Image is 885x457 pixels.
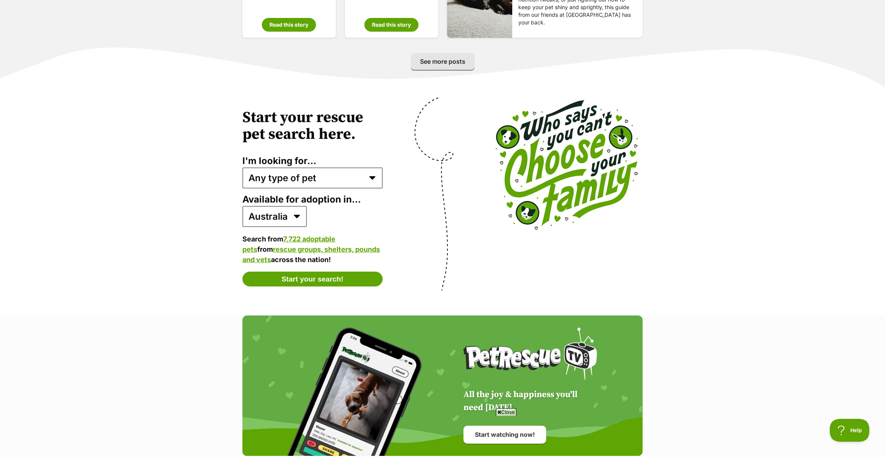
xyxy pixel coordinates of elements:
p: All the joy & happiness you'll need [DATE]. [463,388,597,414]
button: Start your search! [242,272,383,287]
label: Available for adoption in... [242,194,383,205]
p: Search from from across the nation! [242,234,383,265]
a: 7,722 adoptable pets [242,235,335,253]
img: PetRescue TV logo [463,328,597,380]
button: Read this story [262,18,316,32]
h2: Start your rescue pet search here. [242,109,383,143]
iframe: Help Scout Beacon - Open [830,419,870,442]
button: Read this story [364,18,418,32]
span: Close [496,408,516,416]
img: chooseyourfamily_white-d24ac1aaff1890f04fb9ff42fca38e159de9cb93068daccb75545a44d2d3ff16.svg [492,97,643,232]
iframe: Advertisement [258,419,627,453]
a: See more posts [411,53,475,70]
span: See more posts [420,57,465,66]
a: rescue groups, shelters, pounds and vets [242,245,380,264]
label: I'm looking for... [242,156,383,166]
img: PetRescue TV on a mobile phone [267,322,442,455]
